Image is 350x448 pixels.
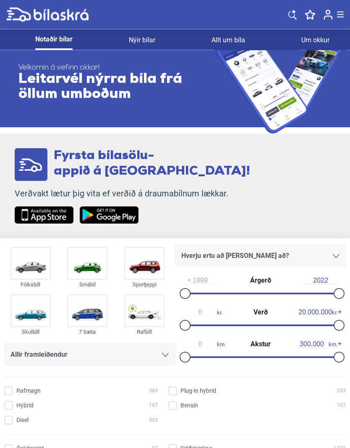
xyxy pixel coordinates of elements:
[67,280,107,290] div: Smábíl
[124,280,165,290] div: Sportjeppi
[67,327,107,337] div: 7 Sæta
[124,327,165,337] div: Rafbíll
[181,250,289,262] span: Hverju ertu að [PERSON_NAME] að?
[149,402,158,410] span: 167
[149,416,158,425] span: 303
[15,189,250,199] p: Verðvakt lætur þig vita ef verðið á draumabílnum lækkar.
[248,341,273,348] span: Akstur
[183,309,222,317] span: kr.
[248,278,273,284] span: Árgerð
[10,327,51,337] div: Skutbíll
[129,29,155,50] a: Nýir bílar
[337,387,346,396] span: 203
[54,150,250,178] span: Fyrsta bílasölu- appið á [GEOGRAPHIC_DATA]!
[180,402,198,410] span: Bensín
[35,29,73,50] a: Notaðir bílar
[18,72,216,103] span: Leitarvél nýrra bíla frá öllum umboðum
[337,402,346,410] span: 167
[324,10,333,20] img: user-login.svg
[16,387,41,396] span: Rafmagn
[183,341,226,348] span: km.
[10,349,68,361] span: Allir framleiðendur
[212,29,245,50] a: Allt um bíla
[180,387,216,396] span: Plug-in hybrid
[149,387,158,396] span: 363
[16,416,29,425] span: Dísel
[251,309,270,316] span: Verð
[298,309,337,317] span: kr.
[295,341,337,348] span: km.
[18,64,216,72] span: Velkomin á vefinn okkar!
[16,402,34,410] span: Hybrid
[301,29,329,50] a: Um okkur
[10,280,51,290] div: Fólksbíll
